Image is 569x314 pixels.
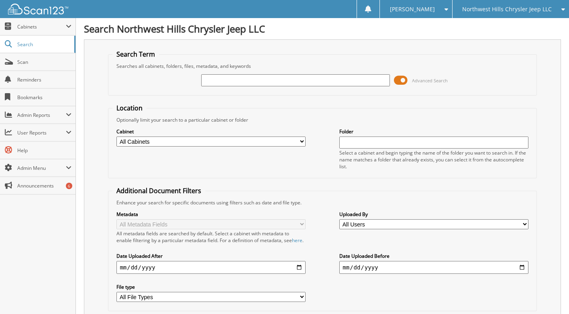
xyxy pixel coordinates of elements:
div: Select a cabinet and begin typing the name of the folder you want to search in. If the name match... [339,149,528,170]
legend: Additional Document Filters [112,186,205,195]
label: Date Uploaded After [116,253,305,259]
span: Reminders [17,76,71,83]
label: File type [116,283,305,290]
span: Advanced Search [412,77,448,84]
legend: Search Term [112,50,159,59]
div: 6 [66,183,72,189]
span: Search [17,41,70,48]
input: start [116,261,305,274]
div: All metadata fields are searched by default. Select a cabinet with metadata to enable filtering b... [116,230,305,244]
input: end [339,261,528,274]
label: Uploaded By [339,211,528,218]
span: Cabinets [17,23,66,30]
div: Searches all cabinets, folders, files, metadata, and keywords [112,63,532,69]
label: Folder [339,128,528,135]
span: Admin Reports [17,112,66,118]
span: [PERSON_NAME] [390,7,435,12]
span: User Reports [17,129,66,136]
div: Optionally limit your search to a particular cabinet or folder [112,116,532,123]
span: Scan [17,59,71,65]
span: Announcements [17,182,71,189]
h1: Search Northwest Hills Chrysler Jeep LLC [84,22,561,35]
label: Date Uploaded Before [339,253,528,259]
span: Admin Menu [17,165,66,171]
label: Metadata [116,211,305,218]
label: Cabinet [116,128,305,135]
span: Bookmarks [17,94,71,101]
span: Help [17,147,71,154]
img: scan123-logo-white.svg [8,4,68,14]
legend: Location [112,104,147,112]
div: Enhance your search for specific documents using filters such as date and file type. [112,199,532,206]
span: Northwest Hills Chrysler Jeep LLC [462,7,552,12]
a: here [292,237,302,244]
